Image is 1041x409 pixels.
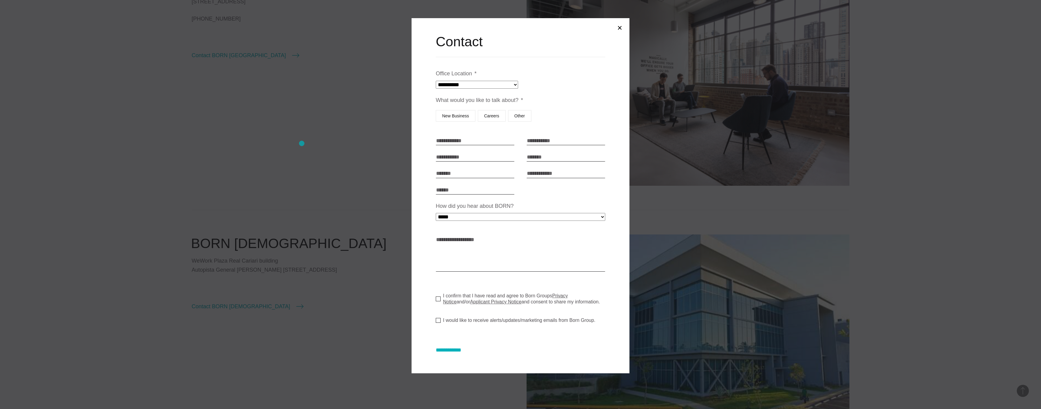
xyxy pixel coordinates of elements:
label: New Business [436,110,475,122]
label: Careers [478,110,506,122]
label: How did you hear about BORN? [436,203,514,210]
label: Office Location [436,70,477,77]
label: I would like to receive alerts/updates/marketing emails from Born Group. [436,317,595,323]
label: I confirm that I have read and agree to Born Groups and/or and consent to share my information. [436,293,610,305]
label: What would you like to talk about? [436,97,523,104]
label: Other [508,110,531,122]
a: Applicant Privacy Notice [470,299,521,304]
h2: Contact [436,33,605,51]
